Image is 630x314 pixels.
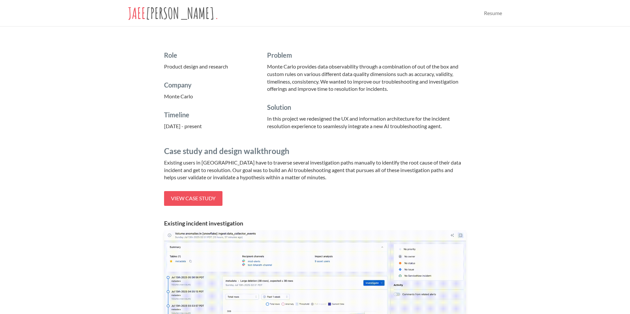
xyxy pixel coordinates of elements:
span: View case study [171,195,216,201]
h4: Timeline [164,110,262,119]
p: [DATE] - present [164,123,262,130]
h4: Company [164,80,262,89]
p: Product design and research [164,63,262,70]
p: Monte Carlo [164,93,262,100]
a: View case study [164,191,222,206]
p: In this project we redesigned the UX and information architecture for the incident resolution exp... [267,115,465,130]
p: Monte Carlo provides data observability through a combination of out of the box and custom rules ... [267,63,465,93]
h4: Problem [267,50,465,60]
h4: Solution [267,103,465,112]
span: Case study and design walkthrough [164,146,289,156]
span: Existing incident investigation [164,220,243,227]
p: Existing users in [GEOGRAPHIC_DATA] have to traverse several investigation paths manually to iden... [164,159,466,182]
span: [PERSON_NAME] [146,4,215,23]
h4: Role [164,50,262,60]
